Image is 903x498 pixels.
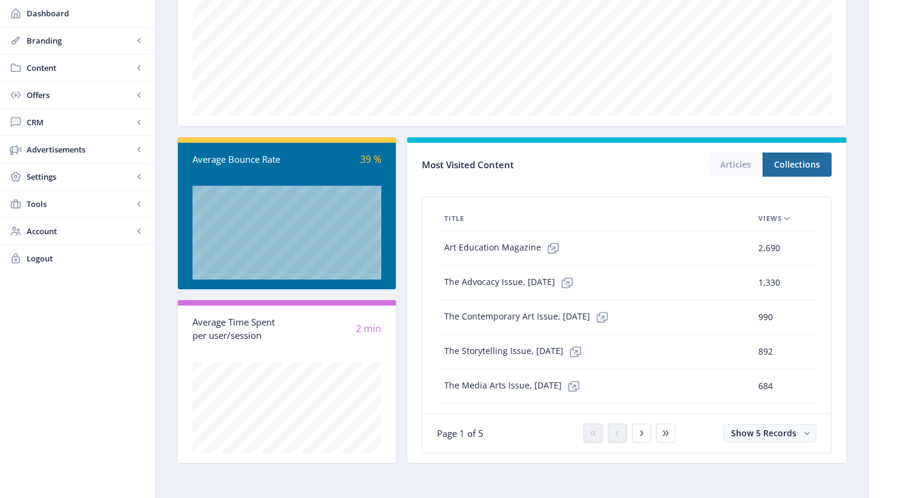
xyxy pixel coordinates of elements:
[27,171,133,183] span: Settings
[192,315,287,342] div: Average Time Spent per user/session
[27,225,133,237] span: Account
[27,116,133,128] span: CRM
[444,211,464,226] span: Title
[758,211,782,226] span: Views
[27,143,133,156] span: Advertisements
[758,344,773,359] span: 892
[422,156,626,174] div: Most Visited Content
[287,322,381,336] div: 2 min
[444,339,588,364] span: The Storytelling Issue, [DATE]
[758,275,780,290] span: 1,330
[192,152,287,166] div: Average Bounce Rate
[731,427,796,439] span: Show 5 Records
[723,424,816,442] button: Show 5 Records
[27,34,133,47] span: Branding
[27,198,133,210] span: Tools
[763,152,832,177] button: Collections
[709,152,763,177] button: Articles
[27,89,133,101] span: Offers
[437,427,484,439] span: Page 1 of 5
[27,252,145,264] span: Logout
[444,236,565,260] span: Art Education Magazine
[758,379,773,393] span: 684
[758,310,773,324] span: 990
[758,241,780,255] span: 2,690
[27,7,145,19] span: Dashboard
[360,152,381,166] span: 39 %
[444,270,579,295] span: The Advocacy Issue, [DATE]
[444,374,586,398] span: The Media Arts Issue, [DATE]
[27,62,133,74] span: Content
[444,305,614,329] span: The Contemporary Art Issue, [DATE]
